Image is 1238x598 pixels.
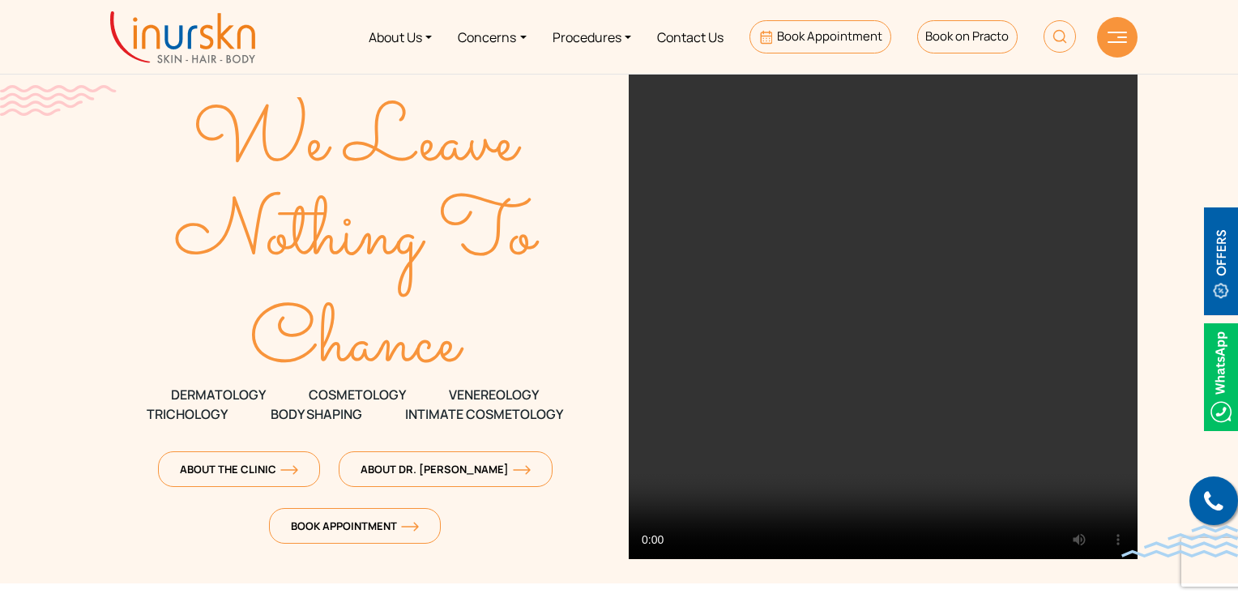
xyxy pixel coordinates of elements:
img: orange-arrow [401,522,419,532]
a: About Dr. [PERSON_NAME]orange-arrow [339,451,553,487]
a: Contact Us [644,6,736,67]
span: TRICHOLOGY [147,404,228,424]
img: hamLine.svg [1108,32,1127,43]
img: inurskn-logo [110,11,255,63]
a: Whatsappicon [1204,367,1238,385]
a: About The Clinicorange-arrow [158,451,320,487]
text: Nothing To [175,177,540,297]
a: Book Appointmentorange-arrow [269,508,441,544]
a: About Us [356,6,445,67]
span: About The Clinic [180,462,298,476]
span: Book Appointment [777,28,882,45]
text: Chance [250,284,465,404]
span: VENEREOLOGY [449,385,539,404]
a: Book on Practo [917,20,1018,53]
a: Concerns [445,6,539,67]
img: orange-arrow [513,465,531,475]
span: DERMATOLOGY [171,385,266,404]
span: Intimate Cosmetology [405,404,563,424]
span: Book on Practo [925,28,1009,45]
img: offerBt [1204,207,1238,315]
img: bluewave [1121,525,1238,557]
span: Book Appointment [291,519,419,533]
img: Whatsappicon [1204,323,1238,431]
span: COSMETOLOGY [309,385,406,404]
img: orange-arrow [280,465,298,475]
a: Book Appointment [749,20,891,53]
span: Body Shaping [271,404,362,424]
text: We Leave [193,83,522,203]
a: Procedures [540,6,644,67]
span: About Dr. [PERSON_NAME] [361,462,531,476]
img: HeaderSearch [1044,20,1076,53]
